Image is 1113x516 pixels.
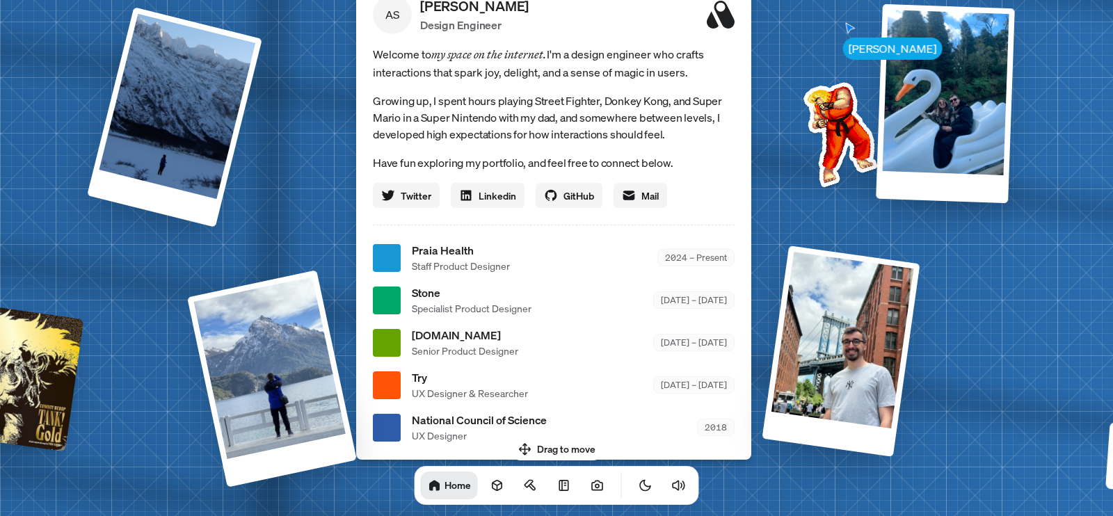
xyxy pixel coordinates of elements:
[632,471,659,499] button: Toggle Theme
[373,154,735,172] p: Have fun exploring my portfolio, and feel free to connect below.
[641,188,659,203] span: Mail
[412,386,528,401] span: UX Designer & Researcher
[373,92,735,143] p: Growing up, I spent hours playing Street Fighter, Donkey Kong, and Super Mario in a Super Nintend...
[412,369,528,386] span: Try
[536,183,602,208] a: GitHub
[412,259,510,273] span: Staff Product Designer
[767,61,908,202] img: Profile example
[412,412,547,428] span: National Council of Science
[445,478,471,492] h1: Home
[451,183,525,208] a: Linkedin
[697,419,735,436] div: 2018
[412,428,547,443] span: UX Designer
[373,45,735,81] span: Welcome to I'm a design engineer who crafts interactions that spark joy, delight, and a sense of ...
[431,47,547,61] em: my space on the internet.
[653,291,735,309] div: [DATE] – [DATE]
[653,376,735,394] div: [DATE] – [DATE]
[401,188,431,203] span: Twitter
[373,183,440,208] a: Twitter
[412,327,518,344] span: [DOMAIN_NAME]
[412,301,531,316] span: Specialist Product Designer
[412,284,531,301] span: Stone
[665,471,693,499] button: Toggle Audio
[421,471,478,499] a: Home
[657,249,735,266] div: 2024 – Present
[412,344,518,358] span: Senior Product Designer
[563,188,594,203] span: GitHub
[412,242,510,259] span: Praia Health
[420,17,529,33] p: Design Engineer
[614,183,667,208] a: Mail
[479,188,516,203] span: Linkedin
[653,334,735,351] div: [DATE] – [DATE]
